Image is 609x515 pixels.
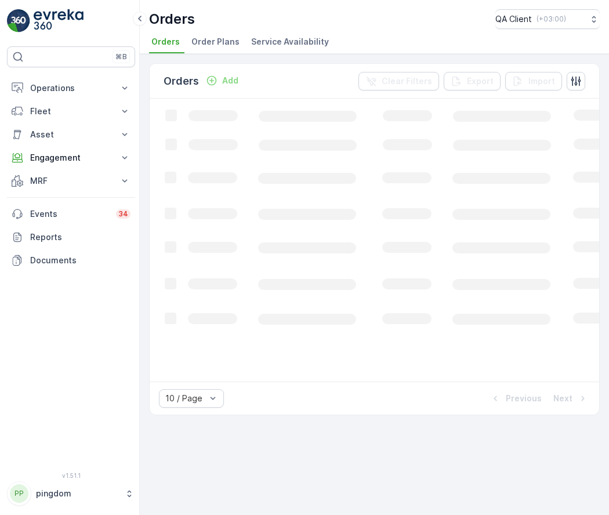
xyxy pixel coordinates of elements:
[201,74,243,88] button: Add
[358,72,439,90] button: Clear Filters
[467,75,494,87] p: Export
[30,208,109,220] p: Events
[444,72,501,90] button: Export
[7,169,135,193] button: MRF
[505,72,562,90] button: Import
[30,152,112,164] p: Engagement
[7,146,135,169] button: Engagement
[528,75,555,87] p: Import
[222,75,238,86] p: Add
[30,82,112,94] p: Operations
[34,9,84,32] img: logo_light-DOdMpM7g.png
[36,488,119,499] p: pingdom
[382,75,432,87] p: Clear Filters
[251,36,329,48] span: Service Availability
[149,10,195,28] p: Orders
[115,52,127,61] p: ⌘B
[536,14,566,24] p: ( +03:00 )
[7,249,135,272] a: Documents
[30,175,112,187] p: MRF
[7,123,135,146] button: Asset
[151,36,180,48] span: Orders
[30,106,112,117] p: Fleet
[7,9,30,32] img: logo
[7,100,135,123] button: Fleet
[552,391,590,405] button: Next
[506,393,542,404] p: Previous
[30,231,130,243] p: Reports
[191,36,240,48] span: Order Plans
[7,226,135,249] a: Reports
[553,393,572,404] p: Next
[495,9,600,29] button: QA Client(+03:00)
[164,73,199,89] p: Orders
[30,129,112,140] p: Asset
[7,481,135,506] button: PPpingdom
[10,484,28,503] div: PP
[7,77,135,100] button: Operations
[7,202,135,226] a: Events34
[118,209,128,219] p: 34
[488,391,543,405] button: Previous
[495,13,532,25] p: QA Client
[30,255,130,266] p: Documents
[7,472,135,479] span: v 1.51.1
